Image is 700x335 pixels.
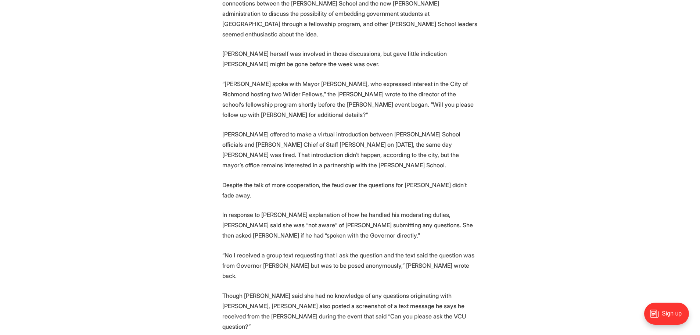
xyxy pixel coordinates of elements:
p: “No I received a group text requesting that I ask the question and the text said the question was... [222,250,478,281]
p: “[PERSON_NAME] spoke with Mayor [PERSON_NAME], who expressed interest in the City of Richmond hos... [222,79,478,120]
p: [PERSON_NAME] herself was involved in those discussions, but gave little indication [PERSON_NAME]... [222,49,478,69]
iframe: portal-trigger [638,299,700,335]
p: [PERSON_NAME] offered to make a virtual introduction between [PERSON_NAME] School officials and [... [222,129,478,170]
p: In response to [PERSON_NAME] explanation of how he handled his moderating duties, [PERSON_NAME] s... [222,210,478,240]
p: Though [PERSON_NAME] said she had no knowledge of any questions originating with [PERSON_NAME], [... [222,291,478,332]
p: Despite the talk of more cooperation, the feud over the questions for [PERSON_NAME] didn’t fade a... [222,180,478,200]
